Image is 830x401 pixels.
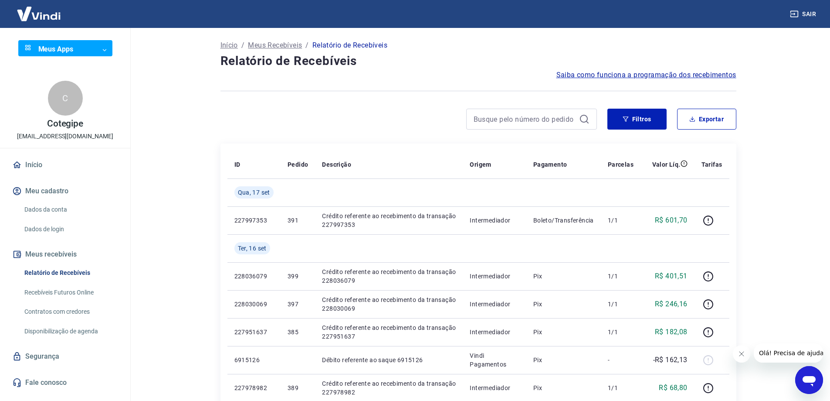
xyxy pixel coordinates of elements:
p: / [305,40,308,51]
p: Relatório de Recebíveis [312,40,387,51]
p: Parcelas [608,160,634,169]
a: Meus Recebíveis [248,40,302,51]
p: 1/1 [608,328,634,336]
p: Vindi Pagamentos [470,351,519,369]
p: Pedido [288,160,308,169]
p: 1/1 [608,300,634,308]
p: Intermediador [470,300,519,308]
p: Tarifas [701,160,722,169]
p: R$ 246,16 [655,299,688,309]
a: Contratos com credores [21,303,120,321]
p: Boleto/Transferência [533,216,594,225]
h4: Relatório de Recebíveis [220,52,736,70]
a: Saiba como funciona a programação dos recebimentos [556,70,736,80]
p: -R$ 162,13 [653,355,688,365]
a: Recebíveis Futuros Online [21,284,120,302]
p: Pix [533,328,594,336]
a: Início [220,40,238,51]
p: - [608,356,634,364]
button: Meu cadastro [10,182,120,201]
p: 228036079 [234,272,274,281]
iframe: Fechar mensagem [733,345,750,363]
p: 227997353 [234,216,274,225]
p: Intermediador [470,216,519,225]
p: Pix [533,384,594,392]
div: C [48,81,83,116]
a: Início [10,155,120,175]
button: Sair [788,6,820,22]
button: Exportar [677,109,736,130]
img: Vindi [10,0,67,27]
p: Pix [533,272,594,281]
p: Débito referente ao saque 6915126 [322,356,456,364]
iframe: Botão para abrir a janela de mensagens [795,366,823,394]
iframe: Mensagem da empresa [754,343,823,363]
p: Descrição [322,160,351,169]
a: Disponibilização de agenda [21,322,120,340]
p: 227978982 [234,384,274,392]
p: Intermediador [470,384,519,392]
button: Filtros [607,109,667,130]
p: 227951637 [234,328,274,336]
p: 391 [288,216,308,225]
p: 1/1 [608,216,634,225]
p: R$ 68,80 [659,383,687,393]
p: 6915126 [234,356,274,364]
p: Pagamento [533,160,567,169]
p: Cotegipe [47,119,84,128]
p: Crédito referente ao recebimento da transação 228030069 [322,295,456,313]
p: 399 [288,272,308,281]
p: 397 [288,300,308,308]
p: Crédito referente ao recebimento da transação 227978982 [322,379,456,397]
span: Olá! Precisa de ajuda? [5,6,73,13]
a: Relatório de Recebíveis [21,264,120,282]
a: Fale conosco [10,373,120,392]
p: / [241,40,244,51]
a: Dados de login [21,220,120,238]
input: Busque pelo número do pedido [474,113,576,126]
p: Valor Líq. [652,160,681,169]
p: ID [234,160,241,169]
span: Ter, 16 set [238,244,267,253]
a: Segurança [10,347,120,366]
p: [EMAIL_ADDRESS][DOMAIN_NAME] [17,132,113,141]
p: R$ 401,51 [655,271,688,281]
p: Crédito referente ao recebimento da transação 227951637 [322,323,456,341]
a: Dados da conta [21,201,120,219]
p: R$ 182,08 [655,327,688,337]
p: Intermediador [470,272,519,281]
p: Pix [533,300,594,308]
button: Meus recebíveis [10,245,120,264]
p: 1/1 [608,384,634,392]
p: 385 [288,328,308,336]
p: 1/1 [608,272,634,281]
p: Pix [533,356,594,364]
p: 389 [288,384,308,392]
p: Origem [470,160,491,169]
p: Crédito referente ao recebimento da transação 227997353 [322,212,456,229]
p: 228030069 [234,300,274,308]
span: Qua, 17 set [238,188,270,197]
p: Intermediador [470,328,519,336]
p: R$ 601,70 [655,215,688,226]
p: Crédito referente ao recebimento da transação 228036079 [322,267,456,285]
